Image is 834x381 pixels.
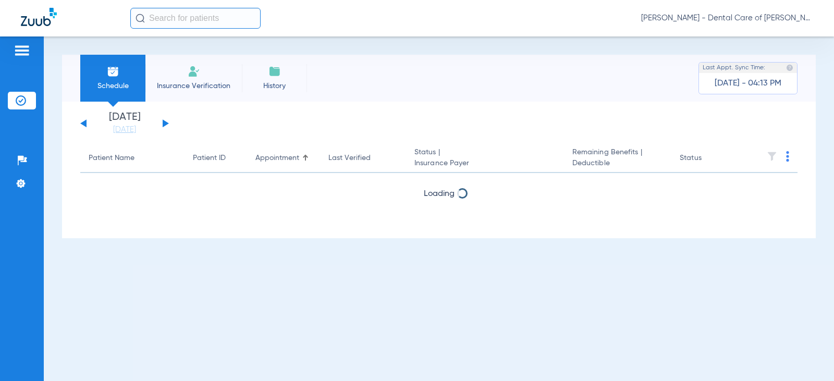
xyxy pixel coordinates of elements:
[328,153,398,164] div: Last Verified
[89,153,176,164] div: Patient Name
[671,144,742,173] th: Status
[130,8,261,29] input: Search for patients
[414,158,556,169] span: Insurance Payer
[268,65,281,78] img: History
[93,125,156,135] a: [DATE]
[88,81,138,91] span: Schedule
[572,158,663,169] span: Deductible
[424,190,455,198] span: Loading
[255,153,299,164] div: Appointment
[715,78,781,89] span: [DATE] - 04:13 PM
[136,14,145,23] img: Search Icon
[14,44,30,57] img: hamburger-icon
[21,8,57,26] img: Zuub Logo
[328,153,371,164] div: Last Verified
[767,151,777,162] img: filter.svg
[255,153,312,164] div: Appointment
[193,153,239,164] div: Patient ID
[193,153,226,164] div: Patient ID
[703,63,765,73] span: Last Appt. Sync Time:
[188,65,200,78] img: Manual Insurance Verification
[153,81,234,91] span: Insurance Verification
[786,64,793,71] img: last sync help info
[107,65,119,78] img: Schedule
[250,81,299,91] span: History
[564,144,671,173] th: Remaining Benefits |
[406,144,564,173] th: Status |
[786,151,789,162] img: group-dot-blue.svg
[89,153,134,164] div: Patient Name
[641,13,813,23] span: [PERSON_NAME] - Dental Care of [PERSON_NAME]
[93,112,156,135] li: [DATE]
